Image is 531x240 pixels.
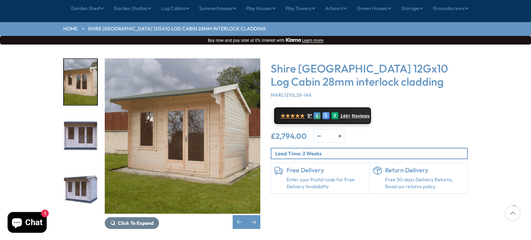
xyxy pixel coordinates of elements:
div: R [332,112,338,119]
div: Previous slide [233,215,246,229]
span: Click To Expand [118,220,153,226]
img: Shire Marlborough 12Gx10 Log Cabin 28mm interlock cladding - Best Shed [105,58,260,214]
p: Lead Time: 2 Weeks [275,150,467,157]
span: ★★★★★ [280,113,305,119]
span: MARL1210L28-1AA [271,92,312,98]
div: 6 / 16 [105,58,260,229]
h6: Return Delivery [385,166,464,174]
a: Enter your Postal code for Free Delivery Availability [287,176,366,190]
h3: Shire [GEOGRAPHIC_DATA] 12Gx10 Log Cabin 28mm interlock cladding [271,62,468,88]
div: Next slide [246,215,260,229]
ins: £2,794.00 [271,132,307,140]
div: E [323,112,329,119]
a: HOME [63,26,77,32]
p: Free 30-days Delivery Returns, Read our returns policy. [385,176,464,190]
a: Shire [GEOGRAPHIC_DATA] 12Gx10 Log Cabin 28mm interlock cladding [88,26,266,32]
inbox-online-store-chat: Shopify online store chat [6,212,49,234]
div: 6 / 16 [63,58,98,106]
img: Marlborough12gx10_white_0000_4c310f97-7a65-48a6-907d-1f6573b0d09f_200x200.jpg [64,113,97,159]
h6: Free Delivery [287,166,366,174]
a: ★★★★★ 5* G E R 144+ Reviews [274,107,371,124]
img: Marlborough1_4_-Recovered_0cedafef-55a9-4a54-8948-ddd76ea245d9_200x200.jpg [64,59,97,105]
div: G [314,112,320,119]
img: Marlborough12gx10_white_0060_34d2eea5-9b3c-4561-a72d-4da567d79dd1_200x200.jpg [64,167,97,213]
button: Click To Expand [105,217,159,229]
div: 7 / 16 [63,113,98,160]
span: Reviews [352,113,370,119]
span: 144+ [340,113,350,119]
div: 8 / 16 [63,166,98,214]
